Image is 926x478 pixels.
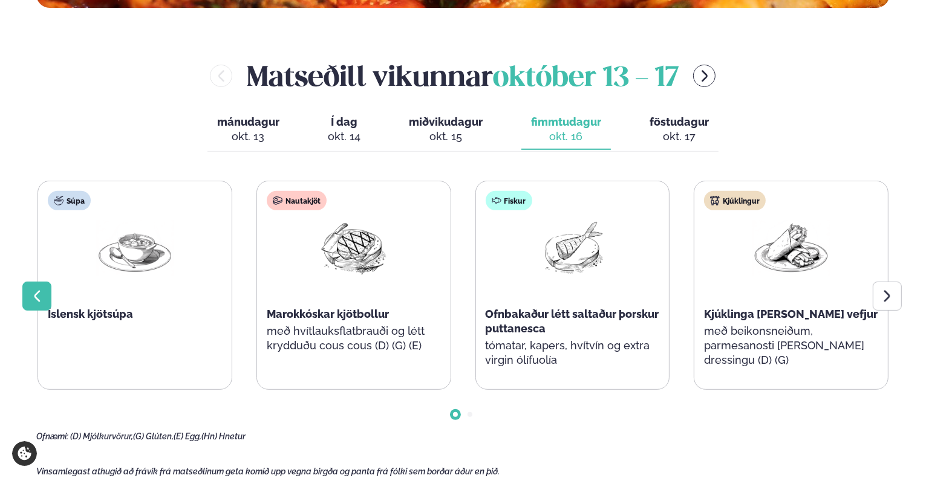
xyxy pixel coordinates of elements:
span: Kjúklinga [PERSON_NAME] vefjur [704,308,878,320]
a: Cookie settings [12,441,37,466]
button: mánudagur okt. 13 [207,110,289,150]
img: Soup.png [96,220,174,276]
p: tómatar, kapers, hvítvín og extra virgin ólífuolía [486,338,660,367]
div: Nautakjöt [267,191,327,210]
img: soup.svg [54,196,64,205]
div: okt. 16 [531,129,601,144]
div: okt. 15 [409,129,483,144]
img: fish.svg [492,196,501,205]
button: fimmtudagur okt. 16 [521,110,611,150]
img: Beef-Meat.png [315,220,393,276]
div: Fiskur [486,191,532,210]
span: Marokkóskar kjötbollur [267,308,389,320]
button: menu-btn-left [210,65,232,87]
button: föstudagur okt. 17 [640,110,719,150]
img: Wraps.png [752,220,830,276]
span: mánudagur [217,115,279,128]
img: Fish.png [533,220,611,276]
span: (D) Mjólkurvörur, [70,431,133,441]
span: Go to slide 2 [468,412,472,417]
button: menu-btn-right [693,65,716,87]
div: okt. 14 [328,129,360,144]
button: miðvikudagur okt. 15 [399,110,492,150]
h2: Matseðill vikunnar [247,56,679,95]
span: (E) Egg, [174,431,201,441]
div: okt. 13 [217,129,279,144]
span: (Hn) Hnetur [201,431,246,441]
p: með beikonsneiðum, parmesanosti [PERSON_NAME] dressingu (D) (G) [704,324,878,367]
span: fimmtudagur [531,115,601,128]
div: okt. 17 [650,129,709,144]
span: Go to slide 1 [453,412,458,417]
p: með hvítlauksflatbrauði og létt krydduðu cous cous (D) (G) (E) [267,324,441,353]
img: chicken.svg [710,196,720,205]
span: Íslensk kjötsúpa [48,308,133,320]
span: október 13 - 17 [493,65,679,92]
button: Í dag okt. 14 [318,110,370,150]
div: Súpa [48,191,91,210]
span: (G) Glúten, [133,431,174,441]
span: Ofnbakaður létt saltaður þorskur puttanesca [486,308,659,335]
span: Ofnæmi: [36,431,68,441]
span: miðvikudagur [409,115,483,128]
span: Í dag [328,115,360,129]
span: Vinsamlegast athugið að frávik frá matseðlinum geta komið upp vegna birgða og panta frá fólki sem... [36,467,500,476]
span: föstudagur [650,115,709,128]
img: beef.svg [273,196,282,205]
div: Kjúklingur [704,191,766,210]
